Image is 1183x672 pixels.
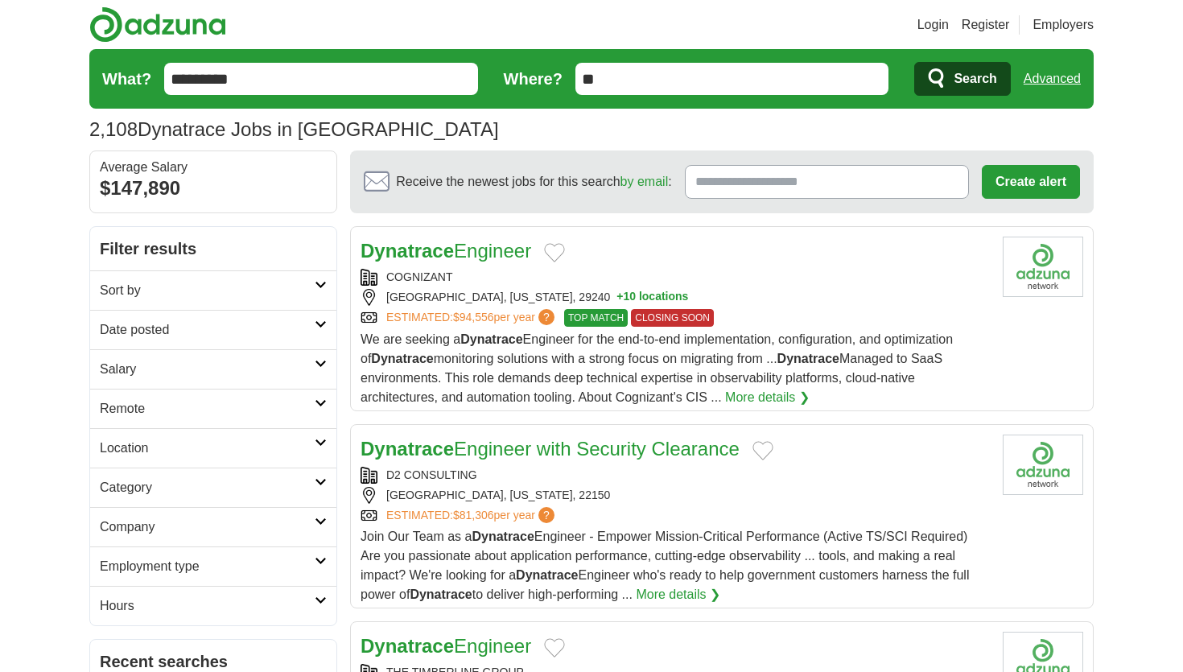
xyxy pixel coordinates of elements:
h2: Remote [100,399,315,418]
span: + [616,289,623,306]
div: [GEOGRAPHIC_DATA], [US_STATE], 29240 [361,289,990,306]
button: Add to favorite jobs [752,441,773,460]
div: $147,890 [100,174,327,203]
a: Salary [90,349,336,389]
a: COGNIZANT [386,270,452,283]
a: Location [90,428,336,468]
a: Employment type [90,546,336,586]
label: What? [102,67,151,91]
a: More details ❯ [636,585,720,604]
a: Category [90,468,336,507]
strong: Dynatrace [777,352,839,365]
h2: Sort by [100,281,315,300]
a: More details ❯ [725,388,810,407]
span: Join Our Team as a Engineer - Empower Mission-Critical Performance (Active TS/SCI Required) Are y... [361,530,969,601]
a: Hours [90,586,336,625]
strong: Dynatrace [371,352,433,365]
h2: Location [100,439,315,458]
h2: Employment type [100,557,315,576]
span: ? [538,507,554,523]
span: CLOSING SOON [631,309,714,327]
span: TOP MATCH [564,309,628,327]
span: ? [538,309,554,325]
button: Search [914,62,1010,96]
strong: Dynatrace [472,530,534,543]
button: Add to favorite jobs [544,638,565,658]
a: Login [917,15,949,35]
span: 2,108 [89,115,138,144]
strong: Dynatrace [361,635,454,657]
a: Date posted [90,310,336,349]
strong: Dynatrace [460,332,522,346]
strong: Dynatrace [361,240,454,262]
a: DynatraceEngineer [361,240,531,262]
a: Register [962,15,1010,35]
strong: Dynatrace [410,587,472,601]
a: by email [620,175,669,188]
div: D2 CONSULTING [361,467,990,484]
span: $94,556 [453,311,494,324]
a: ESTIMATED:$81,306per year? [386,507,558,524]
a: DynatraceEngineer with Security Clearance [361,438,740,460]
button: Create alert [982,165,1080,199]
img: Cognizant logo [1003,237,1083,297]
a: DynatraceEngineer [361,635,531,657]
a: Sort by [90,270,336,310]
h2: Hours [100,596,315,616]
span: $81,306 [453,509,494,522]
button: +10 locations [616,289,688,306]
h2: Category [100,478,315,497]
strong: Dynatrace [361,438,454,460]
span: We are seeking a Engineer for the end-to-end implementation, configuration, and optimization of m... [361,332,953,404]
span: Search [954,63,996,95]
button: Add to favorite jobs [544,243,565,262]
h2: Salary [100,360,315,379]
img: Company logo [1003,435,1083,495]
a: Remote [90,389,336,428]
a: Advanced [1024,63,1081,95]
strong: Dynatrace [516,568,578,582]
h2: Date posted [100,320,315,340]
div: [GEOGRAPHIC_DATA], [US_STATE], 22150 [361,487,990,504]
a: Employers [1033,15,1094,35]
a: ESTIMATED:$94,556per year? [386,309,558,327]
label: Where? [504,67,563,91]
h1: Dynatrace Jobs in [GEOGRAPHIC_DATA] [89,118,499,140]
h2: Filter results [90,227,336,270]
h2: Company [100,517,315,537]
div: Average Salary [100,161,327,174]
a: Company [90,507,336,546]
img: Adzuna logo [89,6,226,43]
span: Receive the newest jobs for this search : [396,172,671,192]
